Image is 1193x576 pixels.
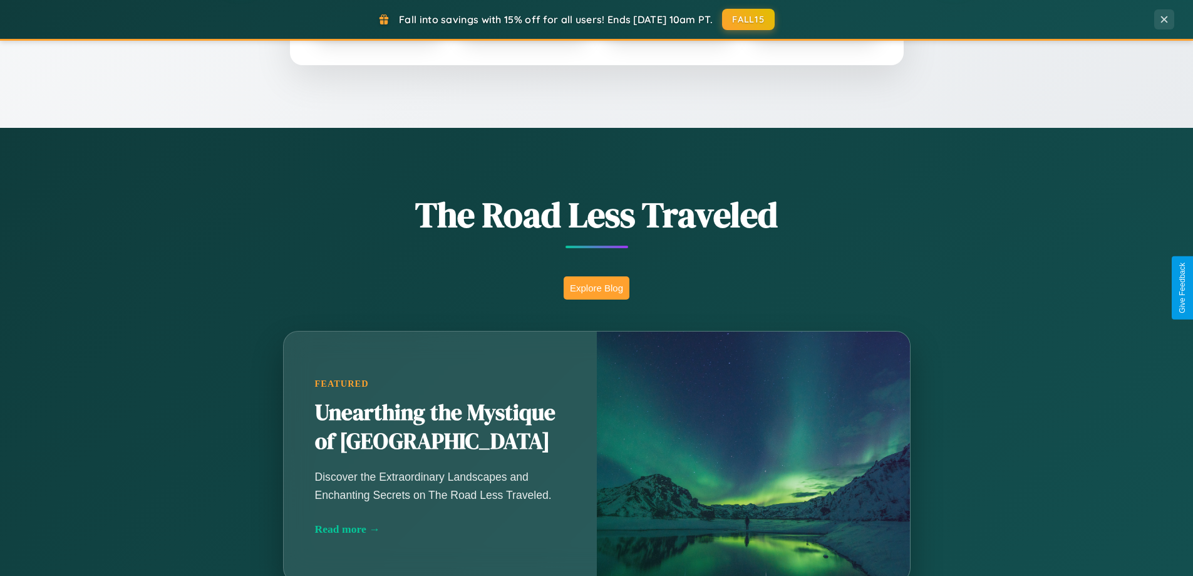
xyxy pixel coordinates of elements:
p: Discover the Extraordinary Landscapes and Enchanting Secrets on The Road Less Traveled. [315,468,566,503]
button: Explore Blog [564,276,629,300]
h1: The Road Less Traveled [221,191,973,239]
div: Give Feedback [1178,263,1187,313]
div: Featured [315,379,566,389]
div: Read more → [315,523,566,536]
button: FALL15 [722,9,775,30]
h2: Unearthing the Mystique of [GEOGRAPHIC_DATA] [315,399,566,456]
span: Fall into savings with 15% off for all users! Ends [DATE] 10am PT. [399,13,713,26]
